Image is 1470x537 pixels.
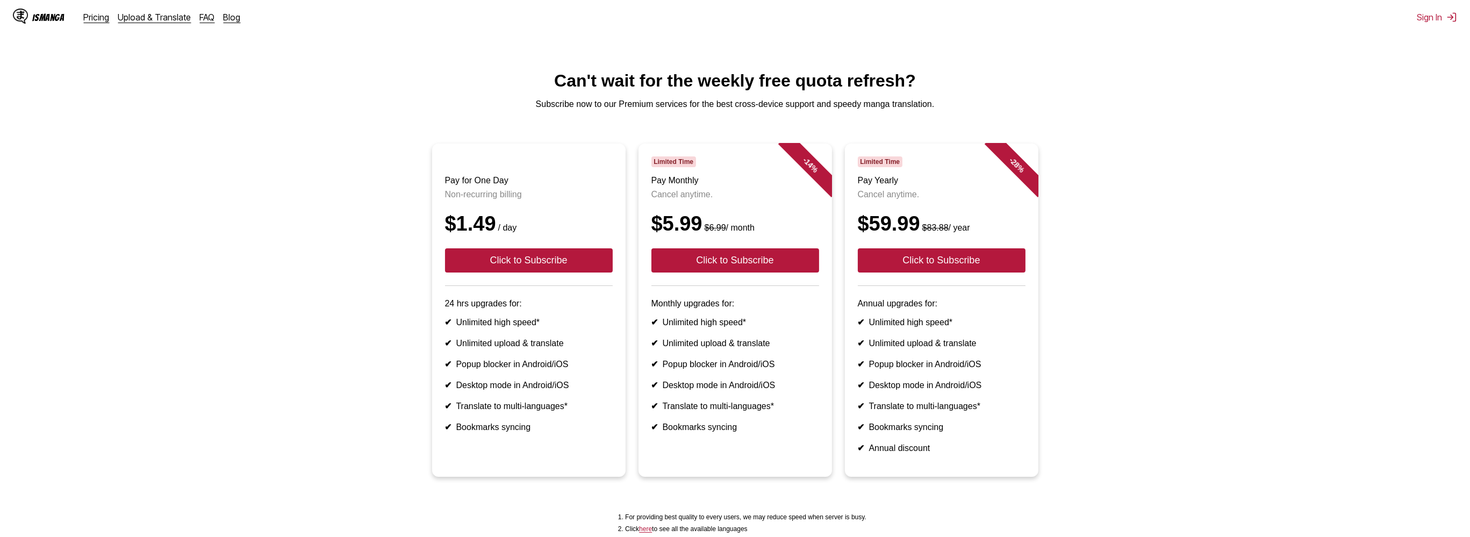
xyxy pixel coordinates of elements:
li: Popup blocker in Android/iOS [858,359,1026,369]
div: $1.49 [445,212,613,235]
div: $5.99 [651,212,819,235]
li: Translate to multi-languages* [445,401,613,411]
li: Click to see all the available languages [625,525,866,533]
b: ✔ [858,339,865,348]
li: Unlimited high speed* [858,317,1026,327]
p: Subscribe now to our Premium services for the best cross-device support and speedy manga translat... [9,99,1461,109]
b: ✔ [445,318,452,327]
button: Click to Subscribe [858,248,1026,273]
small: / day [496,223,517,232]
li: Unlimited high speed* [445,317,613,327]
b: ✔ [651,402,658,411]
s: $83.88 [922,223,949,232]
b: ✔ [651,318,658,327]
img: Sign out [1446,12,1457,23]
p: Annual upgrades for: [858,299,1026,309]
li: Bookmarks syncing [445,422,613,432]
h3: Pay Monthly [651,176,819,185]
a: Blog [224,12,241,23]
div: - 28 % [984,133,1049,197]
b: ✔ [858,423,865,432]
li: Desktop mode in Android/iOS [445,380,613,390]
h3: Pay Yearly [858,176,1026,185]
button: Sign In [1417,12,1457,23]
b: ✔ [445,423,452,432]
b: ✔ [445,360,452,369]
li: Translate to multi-languages* [858,401,1026,411]
li: Annual discount [858,443,1026,453]
h3: Pay for One Day [445,176,613,185]
div: $59.99 [858,212,1026,235]
p: Monthly upgrades for: [651,299,819,309]
li: Popup blocker in Android/iOS [445,359,613,369]
button: Click to Subscribe [651,248,819,273]
b: ✔ [651,339,658,348]
span: Limited Time [651,156,696,167]
a: Pricing [84,12,110,23]
div: - 14 % [778,133,842,197]
b: ✔ [858,318,865,327]
b: ✔ [651,423,658,432]
small: / month [702,223,755,232]
b: ✔ [651,360,658,369]
b: ✔ [858,443,865,453]
li: Bookmarks syncing [858,422,1026,432]
li: Bookmarks syncing [651,422,819,432]
b: ✔ [445,381,452,390]
a: Available languages [639,525,652,533]
a: IsManga LogoIsManga [13,9,84,26]
button: Click to Subscribe [445,248,613,273]
a: Upload & Translate [118,12,191,23]
b: ✔ [858,402,865,411]
p: Cancel anytime. [858,190,1026,199]
a: FAQ [200,12,215,23]
li: Unlimited high speed* [651,317,819,327]
b: ✔ [858,381,865,390]
span: Limited Time [858,156,902,167]
img: IsManga Logo [13,9,28,24]
li: For providing best quality to every users, we may reduce speed when server is busy. [625,513,866,521]
b: ✔ [651,381,658,390]
li: Unlimited upload & translate [445,338,613,348]
p: Cancel anytime. [651,190,819,199]
li: Desktop mode in Android/iOS [651,380,819,390]
p: 24 hrs upgrades for: [445,299,613,309]
small: / year [920,223,970,232]
h1: Can't wait for the weekly free quota refresh? [9,71,1461,91]
b: ✔ [445,339,452,348]
li: Unlimited upload & translate [651,338,819,348]
li: Desktop mode in Android/iOS [858,380,1026,390]
li: Popup blocker in Android/iOS [651,359,819,369]
b: ✔ [445,402,452,411]
li: Translate to multi-languages* [651,401,819,411]
p: Non-recurring billing [445,190,613,199]
s: $6.99 [705,223,726,232]
b: ✔ [858,360,865,369]
li: Unlimited upload & translate [858,338,1026,348]
div: IsManga [32,12,64,23]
